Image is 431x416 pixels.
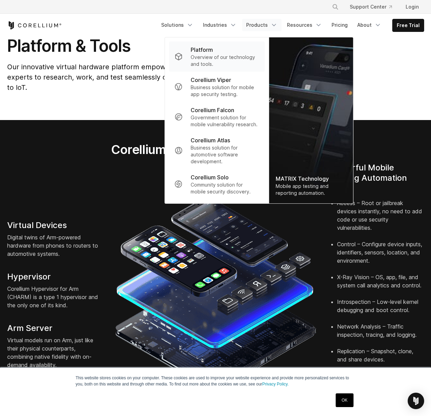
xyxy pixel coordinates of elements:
[7,285,101,309] p: Corellium Hypervisor for Arm (CHARM) is a type 1 hypervisor and the only one of its kind.
[191,54,259,68] p: Overview of our technology and tools.
[169,132,264,169] a: Corellium Atlas Business solution for automotive software development.
[7,220,101,230] h4: Virtual Devices
[7,272,101,282] h4: Hypervisor
[330,163,424,193] h4: Powerful Mobile Testing Automation Tools
[191,84,259,98] p: Business solution for mobile app security testing.
[269,37,353,203] img: Matrix_WebNav_1x
[329,1,342,13] button: Search
[337,347,424,372] li: Replication – Snapshot, clone, and share devices.
[276,183,346,197] div: Mobile app testing and reporting automation.
[169,169,264,199] a: Corellium Solo Community solution for mobile security discovery.
[115,193,316,395] img: iPhone and Android virtual machine and testing tools
[79,142,352,157] h2: Corellium Virtual Hardware Platform
[393,19,424,32] a: Free Trial
[191,144,259,165] p: Business solution for automotive software development.
[7,233,101,258] p: Digital twins of Arm-powered hardware from phones to routers to automotive systems.
[337,199,424,240] li: Access – Root or jailbreak devices instantly, no need to add code or use security vulnerabilities.
[191,46,213,54] p: Platform
[7,336,101,369] p: Virtual models run on Arm, just like their physical counterparts, combining native fidelity with ...
[191,136,230,144] p: Corellium Atlas
[191,181,259,195] p: Community solution for mobile security discovery.
[242,19,282,31] a: Products
[336,393,353,407] a: OK
[327,19,352,31] a: Pricing
[191,76,231,84] p: Corellium Viper
[408,393,424,409] div: Open Intercom Messenger
[191,114,259,128] p: Government solution for mobile vulnerability research.
[157,19,197,31] a: Solutions
[344,1,397,13] a: Support Center
[7,63,279,92] span: Our innovative virtual hardware platform empowers developers and security experts to research, wo...
[7,323,101,333] h4: Arm Server
[269,37,353,203] a: MATRIX Technology Mobile app testing and reporting automation.
[169,102,264,132] a: Corellium Falcon Government solution for mobile vulnerability research.
[191,173,229,181] p: Corellium Solo
[283,19,326,31] a: Resources
[337,273,424,298] li: X-Ray Vision – OS, app, file, and system call analytics and control.
[169,72,264,102] a: Corellium Viper Business solution for mobile app security testing.
[337,322,424,347] li: Network Analysis – Traffic inspection, tracing, and logging.
[199,19,241,31] a: Industries
[169,41,264,72] a: Platform Overview of our technology and tools.
[7,36,280,56] h1: Platform & Tools
[324,1,424,13] div: Navigation Menu
[157,19,424,32] div: Navigation Menu
[337,298,424,322] li: Introspection – Low-level kernel debugging and boot control.
[276,175,346,183] div: MATRIX Technology
[337,240,424,273] li: Control – Configure device inputs, identifiers, sensors, location, and environment.
[353,19,385,31] a: About
[7,21,62,29] a: Corellium Home
[191,106,234,114] p: Corellium Falcon
[400,1,424,13] a: Login
[262,382,289,387] a: Privacy Policy.
[76,375,356,387] p: This website stores cookies on your computer. These cookies are used to improve your website expe...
